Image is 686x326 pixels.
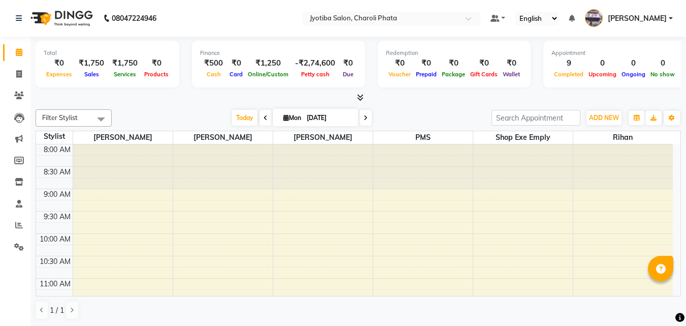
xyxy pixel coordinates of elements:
[42,113,78,122] span: Filter Stylist
[42,144,73,155] div: 8:00 AM
[245,71,291,78] span: Online/Custom
[413,71,439,78] span: Prepaid
[500,57,522,69] div: ₹0
[75,57,108,69] div: ₹1,750
[589,114,619,122] span: ADD NEW
[291,57,339,69] div: -₹2,74,600
[245,57,291,69] div: ₹1,250
[111,71,139,78] span: Services
[281,114,304,122] span: Mon
[108,57,142,69] div: ₹1,750
[439,57,468,69] div: ₹0
[112,4,156,33] b: 08047224946
[299,71,332,78] span: Petty cash
[340,71,356,78] span: Due
[585,9,603,27] img: Amol
[648,57,677,69] div: 0
[468,57,500,69] div: ₹0
[413,57,439,69] div: ₹0
[38,256,73,267] div: 10:30 AM
[373,131,473,144] span: PMS
[586,57,619,69] div: 0
[473,131,573,144] span: shop exe emply
[439,71,468,78] span: Package
[386,49,522,57] div: Redemption
[42,212,73,222] div: 9:30 AM
[73,131,173,144] span: [PERSON_NAME]
[386,57,413,69] div: ₹0
[643,285,676,316] iframe: chat widget
[619,71,648,78] span: Ongoing
[38,279,73,289] div: 11:00 AM
[273,131,373,144] span: [PERSON_NAME]
[142,71,171,78] span: Products
[44,71,75,78] span: Expenses
[386,71,413,78] span: Voucher
[204,71,223,78] span: Cash
[551,49,677,57] div: Appointment
[42,167,73,177] div: 8:30 AM
[173,131,273,144] span: [PERSON_NAME]
[227,57,245,69] div: ₹0
[50,305,64,316] span: 1 / 1
[619,57,648,69] div: 0
[44,49,171,57] div: Total
[608,13,667,24] span: [PERSON_NAME]
[200,57,227,69] div: ₹500
[142,57,171,69] div: ₹0
[38,234,73,245] div: 10:00 AM
[586,71,619,78] span: Upcoming
[492,110,580,126] input: Search Appointment
[339,57,357,69] div: ₹0
[586,111,622,125] button: ADD NEW
[26,4,95,33] img: logo
[468,71,500,78] span: Gift Cards
[232,110,257,126] span: Today
[551,57,586,69] div: 9
[44,57,75,69] div: ₹0
[42,189,73,200] div: 9:00 AM
[304,110,354,126] input: 2025-09-01
[648,71,677,78] span: No show
[573,131,673,144] span: Rihan
[200,49,357,57] div: Finance
[227,71,245,78] span: Card
[82,71,102,78] span: Sales
[500,71,522,78] span: Wallet
[551,71,586,78] span: Completed
[36,131,73,142] div: Stylist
